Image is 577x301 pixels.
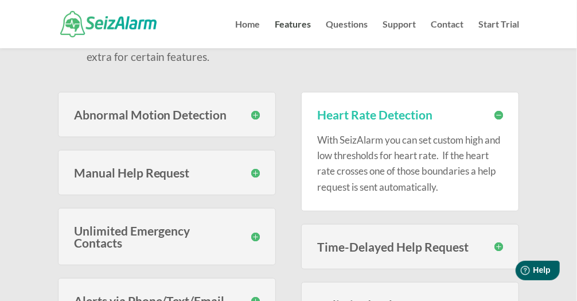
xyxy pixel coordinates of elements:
[478,20,519,48] a: Start Trial
[326,20,368,48] a: Questions
[317,241,503,253] h3: Time-Delayed Help Request
[74,225,260,249] h3: Unlimited Emergency Contacts
[431,20,463,48] a: Contact
[74,167,260,179] h3: Manual Help Request
[235,20,260,48] a: Home
[275,20,311,48] a: Features
[74,109,260,121] h3: Abnormal Motion Detection
[317,132,503,195] p: With SeizAlarm you can set custom high and low thresholds for heart rate. If the heart rate cross...
[317,109,503,121] h3: Heart Rate Detection
[383,20,416,48] a: Support
[475,256,564,288] iframe: Help widget launcher
[60,11,157,37] img: SeizAlarm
